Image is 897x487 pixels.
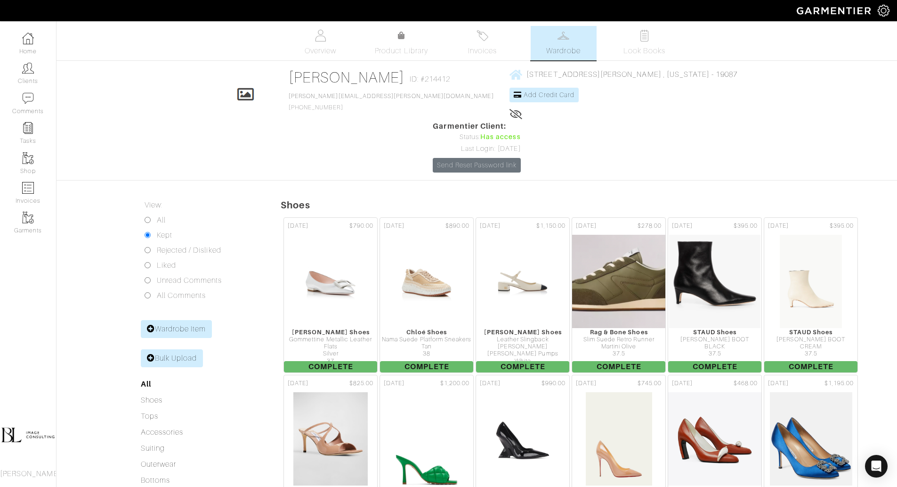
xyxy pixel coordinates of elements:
span: [DATE] [576,222,597,231]
span: [DATE] [384,222,404,231]
div: [PERSON_NAME] Shoes [284,329,377,336]
img: 65uUx3i5Gqt2Wa1deXzL6MH5 [534,234,703,329]
span: $1,195.00 [824,379,854,388]
img: Uw2QCTDxg51ZZ16FyshxuMhP [493,234,552,329]
div: Tan [380,343,473,350]
label: Rejected / Disliked [157,245,221,256]
span: [DATE] [480,222,501,231]
a: [PERSON_NAME] [289,69,405,86]
img: orders-icon-0abe47150d42831381b5fb84f609e132dff9fe21cb692f30cb5eec754e2cba89.png [22,182,34,194]
span: ID: #214412 [410,74,451,85]
img: basicinfo-40fd8af6dae0f16599ec9e87c0ef1c0a1fdea2edbe929e3d69a839185d80c458.svg [315,30,326,41]
img: wardrobe-487a4870c1b7c33e795ec22d11cfc2ed9d08956e64fb3008fe2437562e282088.svg [558,30,569,41]
a: Shoes [141,396,162,404]
div: Leather Slingback [PERSON_NAME] [PERSON_NAME] Pumps [476,336,569,358]
span: $395.00 [830,222,854,231]
label: Unread Comments [157,275,222,286]
a: Bottoms [141,476,170,485]
span: $990.00 [541,379,566,388]
a: Wardrobe Item [141,320,212,338]
div: 37.5 [764,350,857,357]
span: $468.00 [734,379,758,388]
span: Product Library [375,45,428,57]
a: Add Credit Card [509,88,579,102]
div: CREAM [764,343,857,350]
a: Accessories [141,428,184,437]
img: WoAtFnY3u5uBpyGyzpujr3ok [779,234,842,329]
span: Complete [476,361,569,372]
div: 37.5 [572,350,665,357]
span: [DATE] [672,222,693,231]
div: Status: [433,132,520,142]
a: [DATE] $1,150.00 [PERSON_NAME] Shoes Leather Slingback [PERSON_NAME] [PERSON_NAME] Pumps White 38... [475,216,571,374]
span: Complete [380,361,473,372]
div: Chloé Shoes [380,329,473,336]
a: Send Reset Password link [433,158,520,173]
img: garmentier-logo-header-white-b43fb05a5012e4ada735d5af1a66efaba907eab6374d6393d1fbf88cb4ef424d.png [792,2,878,19]
a: Overview [288,26,354,60]
div: [PERSON_NAME] Shoes [476,329,569,336]
div: Open Intercom Messenger [865,455,888,478]
span: Look Books [623,45,665,57]
a: Outerwear [141,460,176,469]
a: [STREET_ADDRESS][PERSON_NAME] , [US_STATE] - 19087 [509,68,737,80]
img: garments-icon-b7da505a4dc4fd61783c78ac3ca0ef83fa9d6f193b1c9dc38574b1d14d53ca28.png [22,152,34,164]
img: WyW4gakLywepZQRU179FDs3H [491,392,554,486]
img: gear-icon-white-bd11855cb880d31180b6d7d6211b90ccbf57a29d726f0c71d8c61bd08dd39cc2.png [878,5,889,17]
span: Overview [305,45,336,57]
span: [PHONE_NUMBER] [289,93,494,111]
div: [PERSON_NAME] BOOT [668,336,761,343]
div: Slim Suede Retro Runner [572,336,665,343]
span: [DATE] [576,379,597,388]
span: Complete [668,361,761,372]
img: K5M824SoLdzwN2wSB4gsvbXV [669,234,761,329]
a: Wardrobe [531,26,597,60]
img: 3CUmq7pRJfEuTrimjSGJBHRq [585,392,653,486]
span: $790.00 [349,222,373,231]
img: comment-icon-a0a6a9ef722e966f86d9cbdc48e553b5cf19dbc54f86b18d962a5391bc8f6eb6.png [22,92,34,104]
div: Gommettine Metallic Leather Flats [284,336,377,351]
a: [DATE] $790.00 [PERSON_NAME] Shoes Gommettine Metallic Leather Flats Silver 37 Complete [283,216,379,374]
span: Has access [480,132,521,142]
a: [DATE] $890.00 Chloé Shoes Nama Suede Platform Sneakers Tan 38 Complete [379,216,475,374]
span: $278.00 [638,222,662,231]
span: [STREET_ADDRESS][PERSON_NAME] , [US_STATE] - 19087 [526,70,737,79]
label: All Comments [157,290,206,301]
img: clients-icon-6bae9207a08558b7cb47a8932f037763ab4055f8c8b6bfacd5dc20c3e0201464.png [22,62,34,74]
span: Complete [572,361,665,372]
img: feYmiDwzjEGWyVAfTyw7M9HB [397,234,456,329]
div: STAUD Shoes [764,329,857,336]
a: Tops [141,412,158,421]
a: [DATE] $395.00 STAUD Shoes [PERSON_NAME] BOOT CREAM 37.5 Complete [763,216,859,374]
img: orders-27d20c2124de7fd6de4e0e44c1d41de31381a507db9b33961299e4e07d508b8c.svg [477,30,488,41]
span: $825.00 [349,379,373,388]
div: BLACK [668,343,761,350]
a: Look Books [612,26,678,60]
div: Rag & Bone Shoes [572,329,665,336]
img: GzmgvLmLWnp1Z1UA1sMaXDFw [293,392,368,486]
span: [DATE] [288,222,308,231]
a: Bulk Upload [141,349,203,367]
span: [DATE] [480,379,501,388]
div: Silver [284,350,377,357]
img: Pmf6ikwZJ6iJ6QPE61CRoecR [395,392,458,486]
span: Wardrobe [546,45,580,57]
a: Suiting [141,444,165,453]
div: [PERSON_NAME] BOOT [764,336,857,343]
span: Complete [284,361,377,372]
div: 37 [284,358,377,365]
img: cxVvx9Y7e8EWZ1MUVNvWPAHu [668,392,762,486]
span: [DATE] [288,379,308,388]
div: 37.5 [668,350,761,357]
h5: Shoes [281,199,897,211]
div: Martini Olive [572,343,665,350]
span: $1,200.00 [440,379,469,388]
a: Invoices [450,26,516,60]
a: Product Library [369,30,435,57]
span: Invoices [468,45,497,57]
img: garments-icon-b7da505a4dc4fd61783c78ac3ca0ef83fa9d6f193b1c9dc38574b1d14d53ca28.png [22,212,34,223]
label: Kept [157,230,172,241]
span: [DATE] [672,379,693,388]
div: Nama Suede Platform Sneakers [380,336,473,343]
a: [DATE] $395.00 STAUD Shoes [PERSON_NAME] BOOT BLACK 37.5 Complete [667,216,763,374]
